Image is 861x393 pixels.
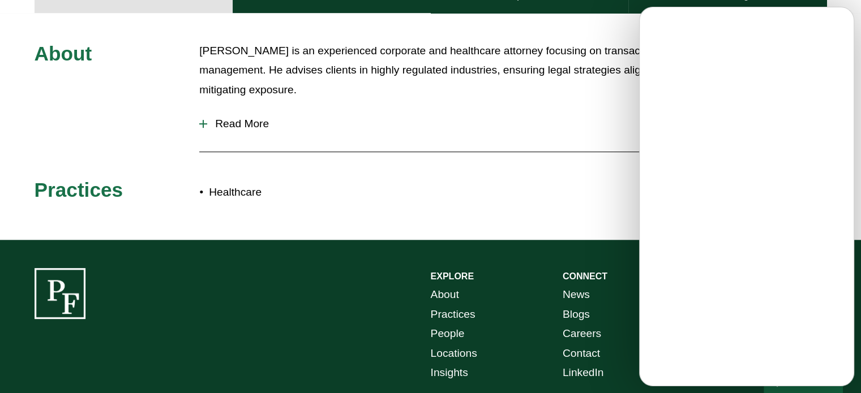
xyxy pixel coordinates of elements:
[563,344,600,364] a: Contact
[209,183,430,202] p: Healthcare
[563,305,590,325] a: Blogs
[563,271,607,281] strong: CONNECT
[35,179,123,201] span: Practices
[431,344,477,364] a: Locations
[563,285,590,305] a: News
[199,41,826,100] p: [PERSON_NAME] is an experienced corporate and healthcare attorney focusing on transactions, regul...
[563,324,601,344] a: Careers
[35,42,92,64] span: About
[431,285,459,305] a: About
[431,324,465,344] a: People
[563,363,604,383] a: LinkedIn
[431,363,468,383] a: Insights
[431,305,476,325] a: Practices
[431,271,474,281] strong: EXPLORE
[199,109,826,139] button: Read More
[207,118,826,130] span: Read More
